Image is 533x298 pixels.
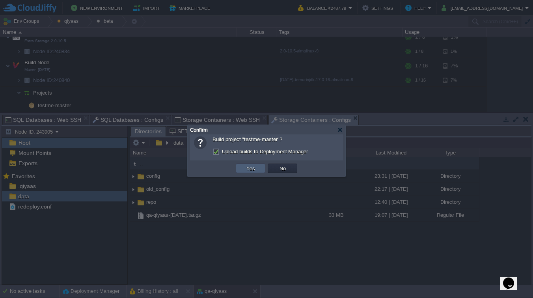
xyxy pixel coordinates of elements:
span: Build project "testme-master"? [212,136,339,156]
button: No [277,165,288,172]
label: Upload builds to Deployment Manager [222,149,308,155]
button: Yes [244,165,257,172]
iframe: chat widget [500,266,525,290]
span: Confirm [190,127,208,133]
